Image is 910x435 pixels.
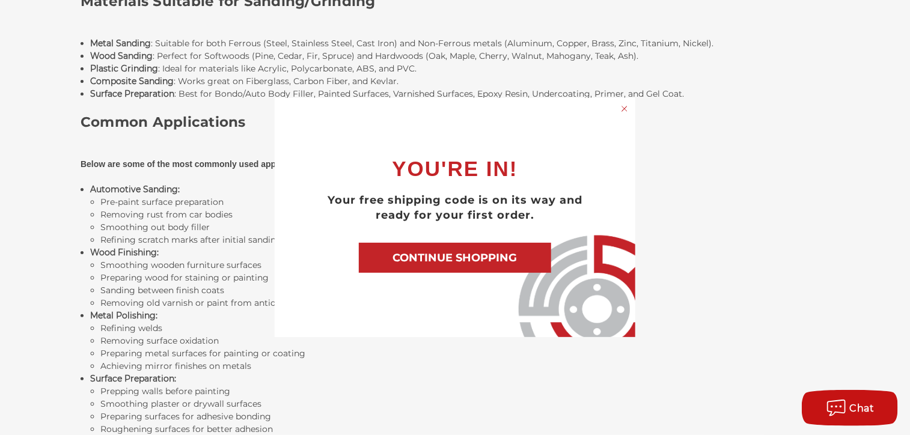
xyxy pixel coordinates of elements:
button: CONTINUE SHOPPING [359,243,551,273]
span: Chat [850,403,875,414]
button: Chat [802,390,898,426]
span: YOU'RE IN! [392,157,518,180]
span: Your free shipping code is on its way and ready for your first order. [328,193,582,222]
button: Close dialog [618,103,631,115]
